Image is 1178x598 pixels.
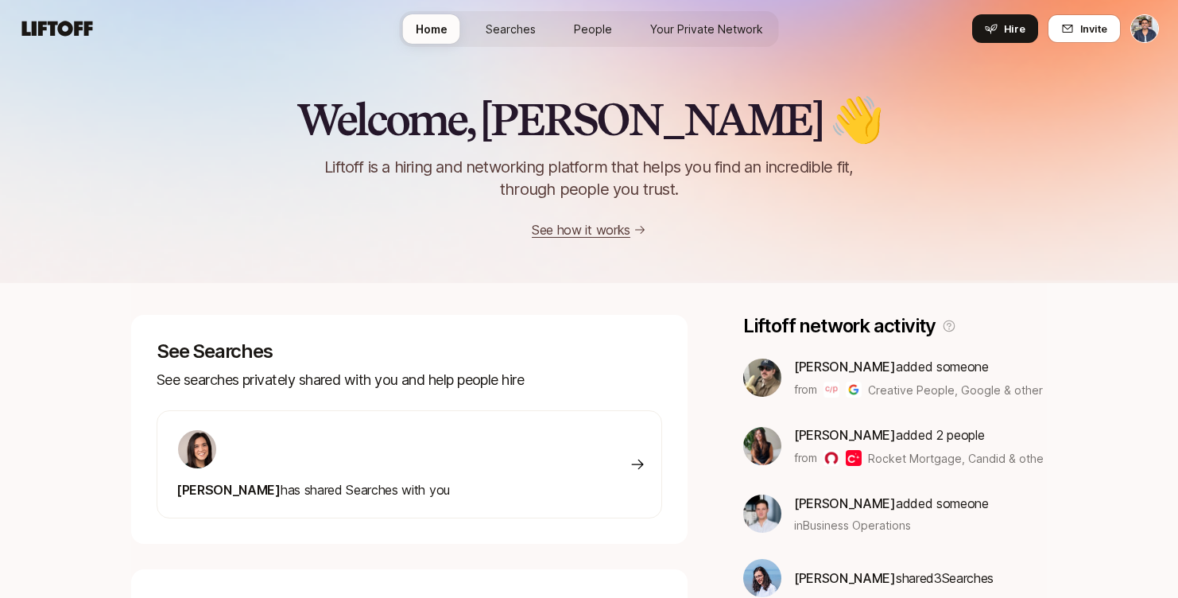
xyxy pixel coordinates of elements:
[473,14,548,44] a: Searches
[794,425,1043,445] p: added 2 people
[868,452,1053,465] span: Rocket Mortgage, Candid & others
[157,340,662,363] p: See Searches
[846,382,862,398] img: Google
[1048,14,1121,43] button: Invite
[794,380,817,399] p: from
[972,14,1038,43] button: Hire
[743,495,781,533] img: 6ee22bd4_68c9_4752_bfb6_e786e766df02.jpg
[743,559,781,597] img: 3b21b1e9_db0a_4655_a67f_ab9b1489a185.jpg
[650,21,763,37] span: Your Private Network
[794,568,994,588] p: shared 3 Search es
[1131,15,1158,42] img: Prasant Lokinendi
[823,382,839,398] img: Creative People
[794,495,896,511] span: [PERSON_NAME]
[637,14,776,44] a: Your Private Network
[1130,14,1159,43] button: Prasant Lokinendi
[1080,21,1107,37] span: Invite
[561,14,625,44] a: People
[823,450,839,466] img: Rocket Mortgage
[296,95,882,143] h2: Welcome, [PERSON_NAME] 👋
[794,356,1043,377] p: added someone
[416,21,448,37] span: Home
[743,427,781,465] img: 33ee49e1_eec9_43f1_bb5d_6b38e313ba2b.jpg
[157,369,662,391] p: See searches privately shared with you and help people hire
[794,427,896,443] span: [PERSON_NAME]
[176,482,450,498] span: has shared Searches with you
[846,450,862,466] img: Candid
[176,482,281,498] span: [PERSON_NAME]
[794,570,896,586] span: [PERSON_NAME]
[532,222,630,238] a: See how it works
[178,430,216,468] img: 71d7b91d_d7cb_43b4_a7ea_a9b2f2cc6e03.jpg
[486,21,536,37] span: Searches
[403,14,460,44] a: Home
[574,21,612,37] span: People
[794,493,989,514] p: added someone
[794,517,911,534] span: in Business Operations
[743,359,781,397] img: ec475d8c_0c97_428a_a95e_2e52928abc7c.jpg
[868,382,1043,398] span: Creative People, Google & others
[794,359,896,375] span: [PERSON_NAME]
[743,315,936,337] p: Liftoff network activity
[794,448,817,468] p: from
[304,156,874,200] p: Liftoff is a hiring and networking platform that helps you find an incredible fit, through people...
[1004,21,1025,37] span: Hire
